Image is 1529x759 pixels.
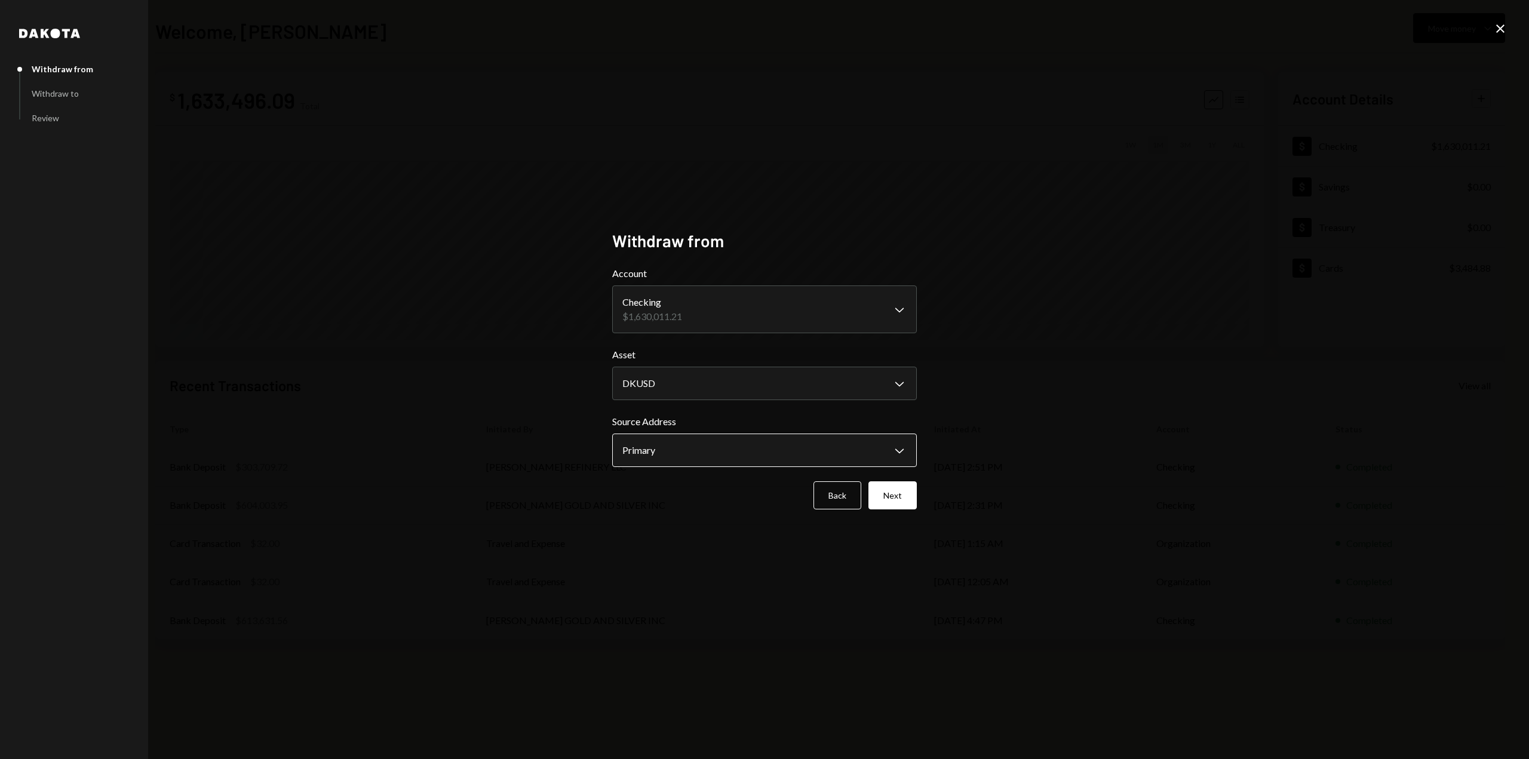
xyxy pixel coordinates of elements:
[612,229,917,253] h2: Withdraw from
[32,113,59,123] div: Review
[612,434,917,467] button: Source Address
[612,367,917,400] button: Asset
[868,481,917,509] button: Next
[612,285,917,333] button: Account
[32,64,93,74] div: Withdraw from
[612,348,917,362] label: Asset
[32,88,79,99] div: Withdraw to
[813,481,861,509] button: Back
[612,266,917,281] label: Account
[612,414,917,429] label: Source Address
